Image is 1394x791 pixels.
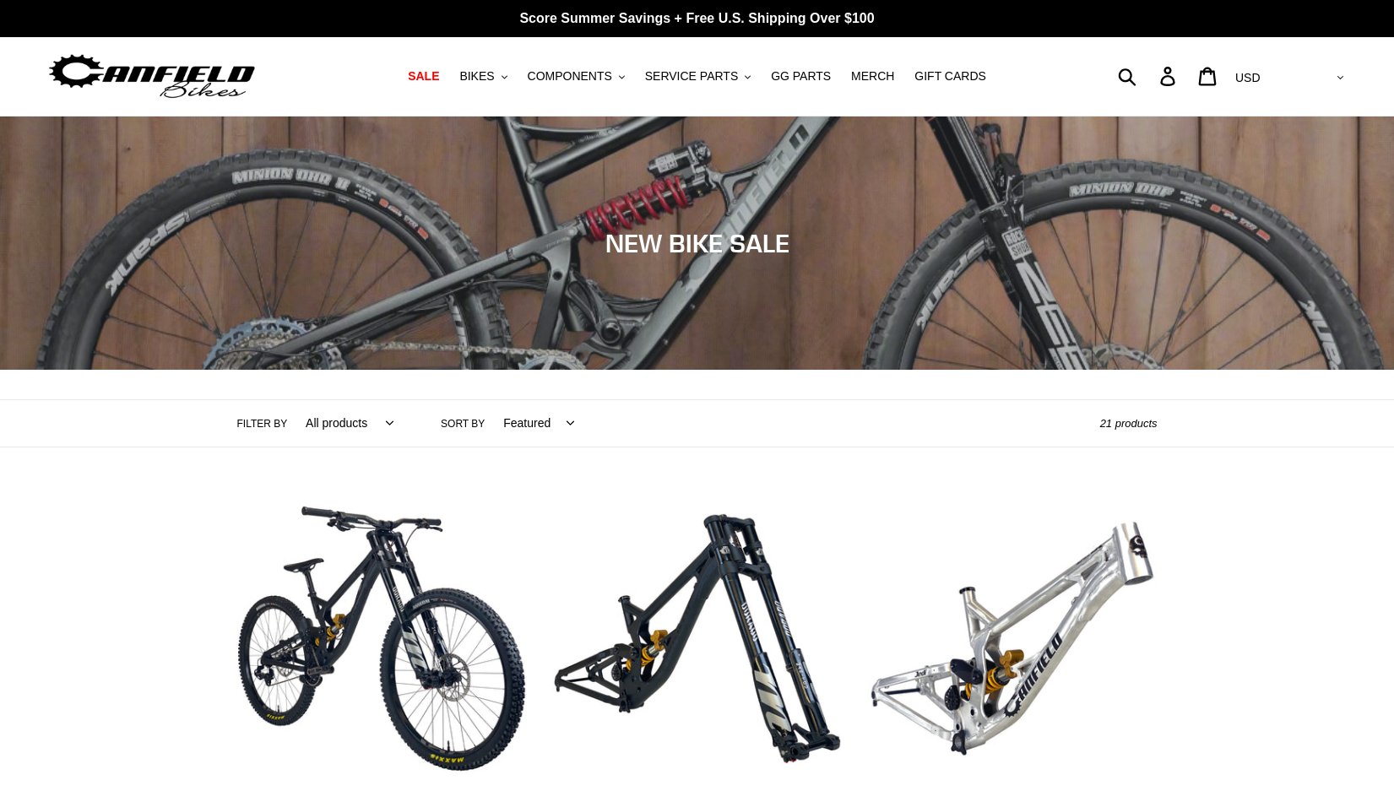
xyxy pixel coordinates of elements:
[519,65,633,88] button: COMPONENTS
[1127,57,1170,95] input: Search
[1100,417,1158,430] span: 21 products
[645,69,738,84] span: SERVICE PARTS
[459,69,494,84] span: BIKES
[528,69,612,84] span: COMPONENTS
[399,65,447,88] a: SALE
[451,65,515,88] button: BIKES
[843,65,903,88] a: MERCH
[914,69,986,84] span: GIFT CARDS
[851,69,894,84] span: MERCH
[605,228,789,258] span: NEW BIKE SALE
[408,69,439,84] span: SALE
[762,65,839,88] a: GG PARTS
[46,50,258,103] img: Canfield Bikes
[906,65,995,88] a: GIFT CARDS
[237,416,288,431] label: Filter by
[637,65,759,88] button: SERVICE PARTS
[441,416,485,431] label: Sort by
[771,69,831,84] span: GG PARTS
